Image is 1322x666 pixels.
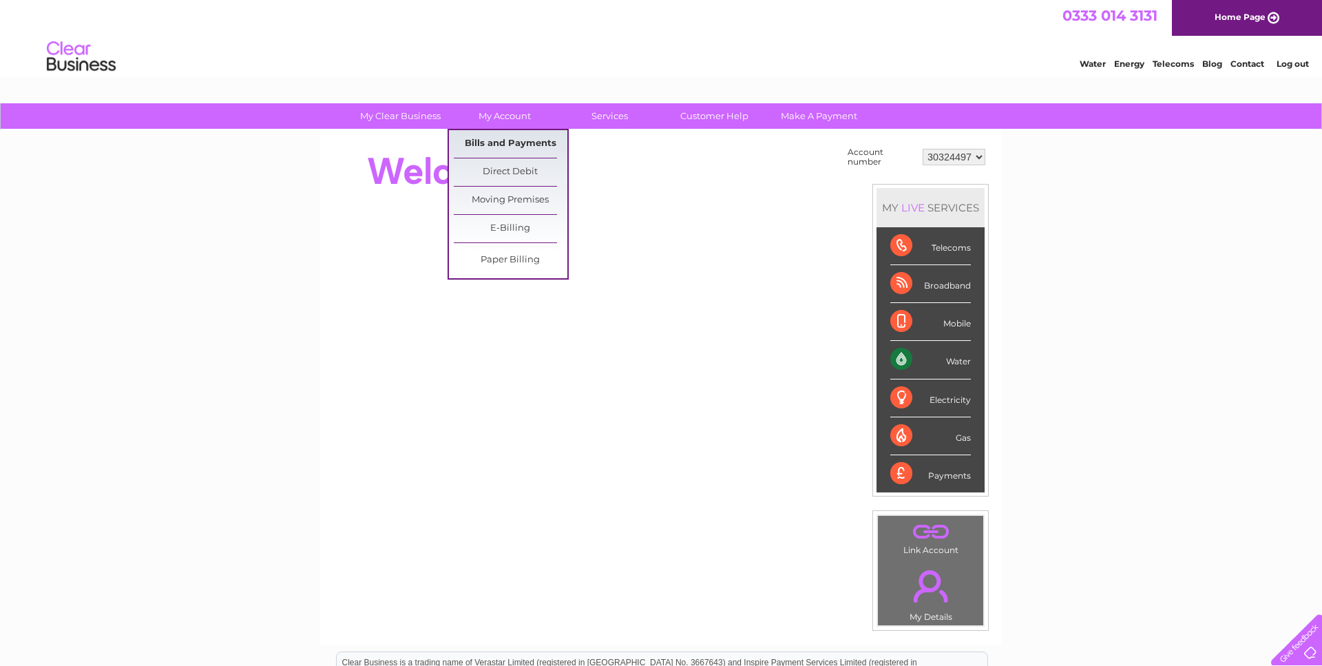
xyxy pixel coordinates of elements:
[890,455,971,492] div: Payments
[658,103,771,129] a: Customer Help
[890,379,971,417] div: Electricity
[1080,59,1106,69] a: Water
[337,8,987,67] div: Clear Business is a trading name of Verastar Limited (registered in [GEOGRAPHIC_DATA] No. 3667643...
[890,417,971,455] div: Gas
[1230,59,1264,69] a: Contact
[454,247,567,274] a: Paper Billing
[454,130,567,158] a: Bills and Payments
[890,265,971,303] div: Broadband
[46,36,116,78] img: logo.png
[553,103,667,129] a: Services
[344,103,457,129] a: My Clear Business
[1277,59,1309,69] a: Log out
[1202,59,1222,69] a: Blog
[1062,7,1157,24] a: 0333 014 3131
[454,187,567,214] a: Moving Premises
[890,303,971,341] div: Mobile
[881,562,980,610] a: .
[890,341,971,379] div: Water
[899,201,927,214] div: LIVE
[844,144,919,170] td: Account number
[762,103,876,129] a: Make A Payment
[890,227,971,265] div: Telecoms
[877,559,984,626] td: My Details
[881,519,980,543] a: .
[877,188,985,227] div: MY SERVICES
[1114,59,1144,69] a: Energy
[448,103,562,129] a: My Account
[454,158,567,186] a: Direct Debit
[454,215,567,242] a: E-Billing
[1153,59,1194,69] a: Telecoms
[877,515,984,559] td: Link Account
